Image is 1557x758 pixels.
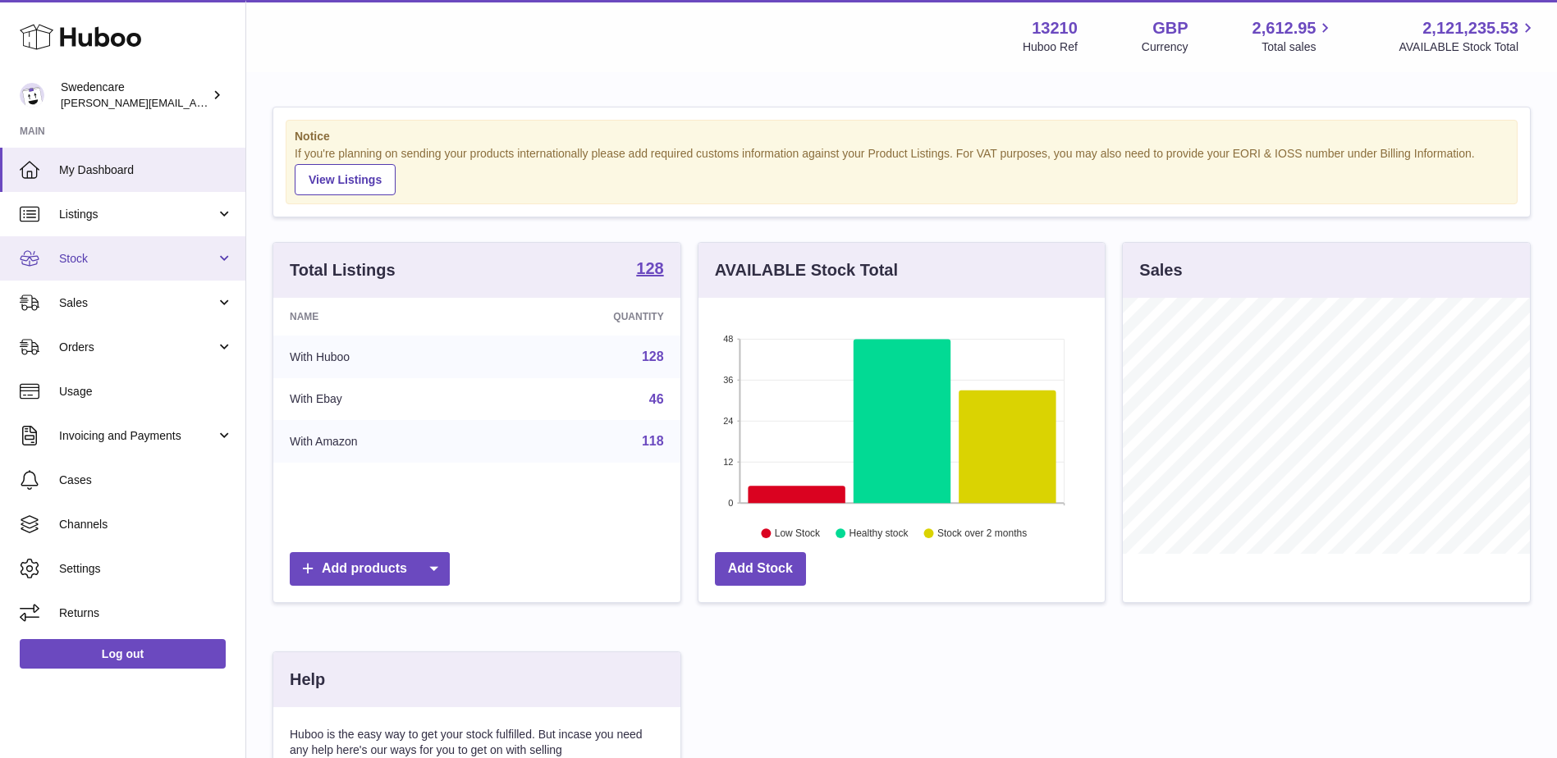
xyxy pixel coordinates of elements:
[295,129,1509,144] strong: Notice
[715,259,898,281] h3: AVAILABLE Stock Total
[59,605,233,621] span: Returns
[290,552,450,586] a: Add products
[273,336,496,378] td: With Huboo
[723,334,733,344] text: 48
[273,298,496,336] th: Name
[1142,39,1188,55] div: Currency
[642,434,664,448] a: 118
[20,83,44,107] img: daniel.corbridge@swedencare.co.uk
[59,251,216,267] span: Stock
[59,162,233,178] span: My Dashboard
[59,561,233,577] span: Settings
[273,420,496,463] td: With Amazon
[1252,17,1317,39] span: 2,612.95
[496,298,680,336] th: Quantity
[642,349,664,363] a: 128
[59,384,233,400] span: Usage
[59,207,216,222] span: Listings
[775,527,821,539] text: Low Stock
[636,260,663,280] a: 128
[295,146,1509,195] div: If you're planning on sending your products internationally please add required customs informati...
[649,392,664,406] a: 46
[61,96,417,109] span: [PERSON_NAME][EMAIL_ADDRESS][PERSON_NAME][DOMAIN_NAME]
[1252,17,1335,55] a: 2,612.95 Total sales
[1139,259,1182,281] h3: Sales
[1399,39,1537,55] span: AVAILABLE Stock Total
[1422,17,1518,39] span: 2,121,235.53
[715,552,806,586] a: Add Stock
[1152,17,1188,39] strong: GBP
[849,527,909,539] text: Healthy stock
[1023,39,1078,55] div: Huboo Ref
[1262,39,1335,55] span: Total sales
[290,669,325,691] h3: Help
[59,295,216,311] span: Sales
[290,259,396,281] h3: Total Listings
[59,473,233,488] span: Cases
[273,378,496,421] td: With Ebay
[723,457,733,467] text: 12
[20,639,226,669] a: Log out
[723,375,733,385] text: 36
[59,517,233,532] span: Channels
[1399,17,1537,55] a: 2,121,235.53 AVAILABLE Stock Total
[937,527,1027,539] text: Stock over 2 months
[636,260,663,276] strong: 128
[59,428,216,444] span: Invoicing and Payments
[723,416,733,426] text: 24
[295,164,396,195] a: View Listings
[59,340,216,355] span: Orders
[61,80,208,111] div: Swedencare
[290,727,664,758] p: Huboo is the easy way to get your stock fulfilled. But incase you need any help here's our ways f...
[1032,17,1078,39] strong: 13210
[728,498,733,508] text: 0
